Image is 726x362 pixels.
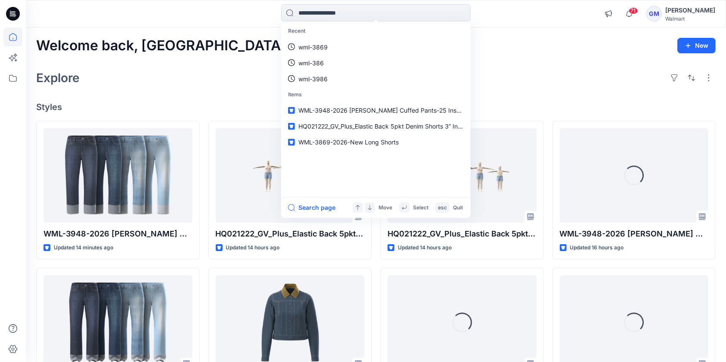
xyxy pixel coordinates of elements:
[677,38,716,53] button: New
[298,123,473,130] span: HQ021222_GV_Plus_Elastic Back 5pkt Denim Shorts 3” Inseam
[388,228,537,240] p: HQ021222_GV_Plus_Elastic Back 5pkt Denim Shorts 3” Inseam
[298,42,328,51] p: wml-3869
[216,228,365,240] p: HQ021222_GV_Plus_Elastic Back 5pkt Denim Shorts 3” Inseam
[283,102,469,118] a: WML-3948-2026 [PERSON_NAME] Cuffed Pants-25 Inseam
[36,102,716,112] h4: Styles
[298,138,399,146] span: WML-3869-2026-New Long Shorts
[43,128,192,223] a: WML-3948-2026 Benton Cuffed Pants-25 Inseam
[570,243,624,252] p: Updated 16 hours ago
[288,202,335,213] button: Search page
[283,118,469,134] a: HQ021222_GV_Plus_Elastic Back 5pkt Denim Shorts 3” Inseam
[453,203,463,212] p: Quit
[629,7,638,14] span: 71
[226,243,280,252] p: Updated 14 hours ago
[283,86,469,102] p: Items
[36,71,80,85] h2: Explore
[54,243,113,252] p: Updated 14 minutes ago
[43,228,192,240] p: WML-3948-2026 [PERSON_NAME] Cuffed Pants-25 Inseam
[283,134,469,150] a: WML-3869-2026-New Long Shorts
[216,128,365,223] a: HQ021222_GV_Plus_Elastic Back 5pkt Denim Shorts 3” Inseam
[665,15,715,22] div: Walmart
[398,243,452,252] p: Updated 14 hours ago
[283,71,469,86] a: wml-3986
[646,6,662,21] div: GM
[438,203,447,212] p: esc
[665,5,715,15] div: [PERSON_NAME]
[560,228,709,240] p: WML-3948-2026 [PERSON_NAME] Cuffed Pants-27 Inseam
[379,203,392,212] p: Move
[283,55,469,71] a: wml-386
[298,107,468,114] span: WML-3948-2026 [PERSON_NAME] Cuffed Pants-25 Inseam
[283,23,469,39] p: Recent
[413,203,428,212] p: Select
[298,58,324,67] p: wml-386
[283,39,469,55] a: wml-3869
[298,74,328,83] p: wml-3986
[36,38,286,54] h2: Welcome back, [GEOGRAPHIC_DATA]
